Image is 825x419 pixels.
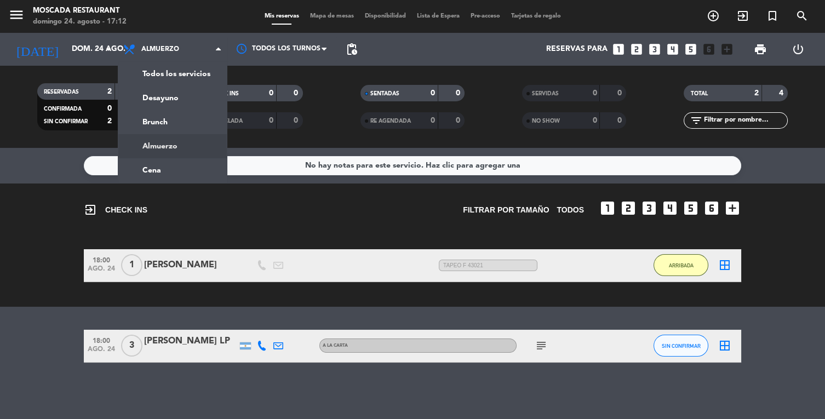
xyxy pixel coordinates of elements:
strong: 2 [754,89,759,97]
i: looks_4 [666,42,680,56]
span: SIN CONFIRMAR [44,119,88,124]
i: looks_6 [702,42,716,56]
a: Brunch [118,110,227,134]
span: Disponibilidad [359,13,411,19]
strong: 0 [592,89,597,97]
span: SERVIDAS [532,91,559,96]
span: 18:00 [88,253,115,266]
span: Mis reservas [259,13,305,19]
i: add_circle_outline [707,9,720,22]
i: looks_one [599,199,616,217]
span: pending_actions [345,43,358,56]
i: looks_two [629,42,644,56]
span: NO SHOW [532,118,560,124]
strong: 0 [456,117,462,124]
span: TOTAL [690,91,707,96]
span: RE AGENDADA [370,118,411,124]
span: RESERVADAS [44,89,79,95]
div: No hay notas para este servicio. Haz clic para agregar una [305,159,520,172]
span: TAPEO F 43021 [439,260,537,271]
i: looks_5 [684,42,698,56]
i: search [795,9,809,22]
i: power_settings_new [792,43,805,56]
strong: 0 [431,89,435,97]
div: LOG OUT [780,33,817,66]
i: [DATE] [8,37,66,61]
div: Moscada Restaurant [33,5,127,16]
span: CONFIRMADA [44,106,82,112]
span: CANCELADA [209,118,243,124]
i: looks_3 [648,42,662,56]
span: Tarjetas de regalo [506,13,566,19]
i: turned_in_not [766,9,779,22]
strong: 0 [294,89,300,97]
span: CHECK INS [84,203,147,216]
span: ARRIBADA [669,262,694,268]
a: Todos los servicios [118,62,227,86]
strong: 0 [592,117,597,124]
span: print [754,43,767,56]
i: arrow_drop_down [102,43,115,56]
div: domingo 24. agosto - 17:12 [33,16,127,27]
i: looks_two [620,199,637,217]
span: Almuerzo [141,45,179,53]
i: looks_6 [703,199,720,217]
span: 3 [121,335,142,357]
i: exit_to_app [736,9,749,22]
i: add_box [720,42,734,56]
button: ARRIBADA [654,254,708,276]
span: Mapa de mesas [305,13,359,19]
i: menu [8,7,25,23]
strong: 2 [107,88,112,95]
strong: 0 [456,89,462,97]
span: ago. 24 [88,346,115,358]
i: looks_one [611,42,626,56]
i: filter_list [689,114,702,127]
span: Filtrar por tamaño [463,204,549,216]
span: Lista de Espera [411,13,465,19]
strong: 0 [617,89,624,97]
strong: 0 [431,117,435,124]
div: [PERSON_NAME] [144,258,237,272]
span: 1 [121,254,142,276]
span: Reservas para [546,45,608,54]
i: border_all [718,259,731,272]
i: looks_4 [661,199,679,217]
div: [PERSON_NAME] LP [144,334,237,348]
span: SIN CONFIRMAR [662,343,701,349]
strong: 4 [779,89,786,97]
a: Cena [118,158,227,182]
strong: 2 [107,117,112,125]
span: Pre-acceso [465,13,506,19]
a: Desayuno [118,86,227,110]
input: Filtrar por nombre... [702,114,787,127]
strong: 0 [107,105,112,112]
span: SENTADAS [370,91,399,96]
strong: 0 [294,117,300,124]
span: A LA CARTA [323,343,348,348]
strong: 0 [269,89,273,97]
i: looks_3 [640,199,658,217]
span: TODOS [557,204,584,216]
i: looks_5 [682,199,700,217]
strong: 0 [617,117,624,124]
i: subject [535,339,548,352]
i: border_all [718,339,731,352]
button: SIN CONFIRMAR [654,335,708,357]
span: 18:00 [88,334,115,346]
strong: 0 [269,117,273,124]
span: ago. 24 [88,265,115,278]
i: add_box [724,199,741,217]
button: menu [8,7,25,27]
i: exit_to_app [84,203,97,216]
a: Almuerzo [118,134,227,158]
